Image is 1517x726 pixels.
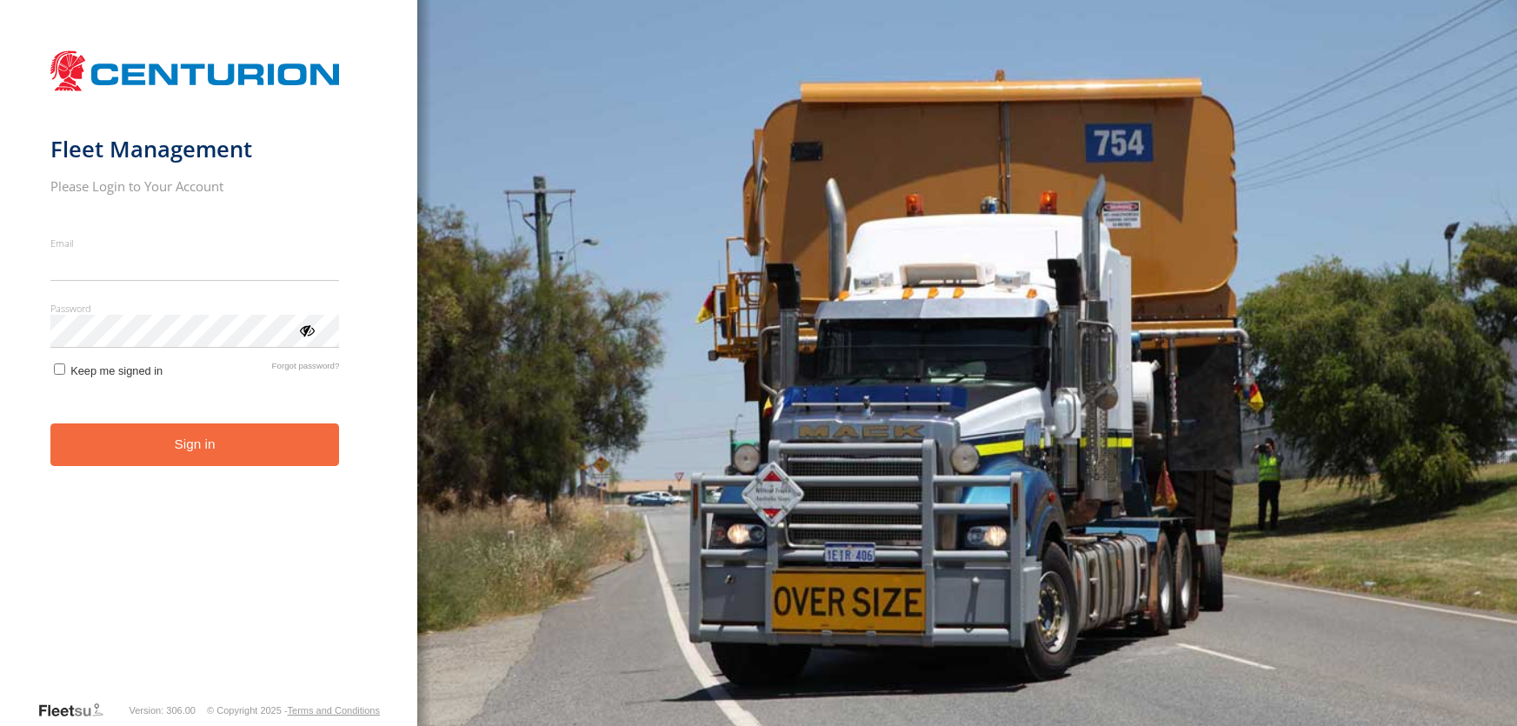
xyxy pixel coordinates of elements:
div: ViewPassword [297,321,315,338]
img: Centurion Transport [50,49,340,93]
h1: Fleet Management [50,135,340,163]
label: Password [50,302,340,315]
div: Version: 306.00 [130,705,196,716]
a: Visit our Website [37,702,117,719]
a: Forgot password? [272,361,340,377]
a: Terms and Conditions [288,705,380,716]
h2: Please Login to Your Account [50,177,340,195]
div: © Copyright 2025 - [207,705,380,716]
button: Sign in [50,423,340,466]
input: Keep me signed in [54,363,65,375]
span: Keep me signed in [70,364,163,377]
form: main [50,42,368,700]
label: Email [50,236,340,250]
